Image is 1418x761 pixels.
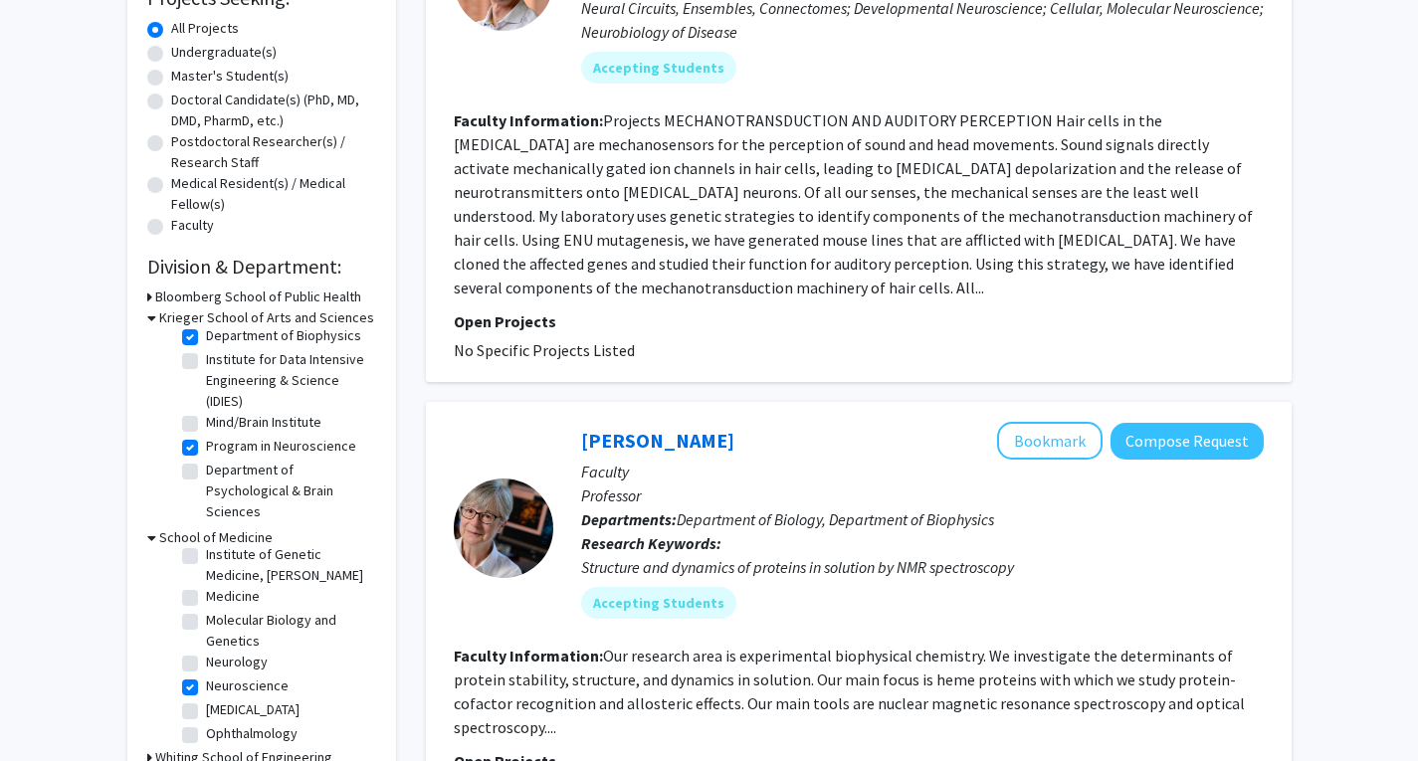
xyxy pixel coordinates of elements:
label: Institute for Data Intensive Engineering & Science (IDIES) [206,349,371,412]
label: Ophthalmology [206,723,298,744]
button: Add Juliette Lecomte to Bookmarks [997,422,1103,460]
p: Professor [581,483,1264,507]
label: All Projects [171,18,239,39]
mat-chip: Accepting Students [581,52,736,84]
label: Department of Psychological & Brain Sciences [206,460,371,522]
b: Faculty Information: [454,110,603,130]
button: Compose Request to Juliette Lecomte [1111,423,1264,460]
label: Master's Student(s) [171,66,289,87]
label: Institute of Genetic Medicine, [PERSON_NAME] [206,544,371,586]
label: Mind/Brain Institute [206,412,321,433]
b: Research Keywords: [581,533,721,553]
mat-chip: Accepting Students [581,587,736,619]
label: Molecular Biology and Genetics [206,610,371,652]
p: Faculty [581,460,1264,483]
fg-read-more: Projects MECHANOTRANSDUCTION AND AUDITORY PERCEPTION Hair cells in the [MEDICAL_DATA] are mechano... [454,110,1253,297]
label: Department of Biophysics [206,325,361,346]
h3: Krieger School of Arts and Sciences [159,307,374,328]
h3: Bloomberg School of Public Health [155,286,361,307]
h3: School of Medicine [159,527,273,548]
span: Department of Biology, Department of Biophysics [677,509,994,529]
div: Structure and dynamics of proteins in solution by NMR spectroscopy [581,555,1264,579]
h2: Division & Department: [147,255,376,279]
label: Neurology [206,652,268,672]
a: [PERSON_NAME] [581,428,734,453]
label: Undergraduate(s) [171,42,277,63]
label: Medical Resident(s) / Medical Fellow(s) [171,173,376,215]
label: Neuroscience [206,675,289,696]
p: Open Projects [454,309,1264,333]
label: Postdoctoral Researcher(s) / Research Staff [171,131,376,173]
label: Doctoral Candidate(s) (PhD, MD, DMD, PharmD, etc.) [171,90,376,131]
label: Program in Neuroscience [206,436,356,457]
label: Faculty [171,215,214,236]
b: Faculty Information: [454,646,603,666]
b: Departments: [581,509,677,529]
span: No Specific Projects Listed [454,340,635,360]
iframe: Chat [15,671,85,746]
fg-read-more: Our research area is experimental biophysical chemistry. We investigate the determinants of prote... [454,646,1245,737]
label: [MEDICAL_DATA] [206,699,300,720]
label: Medicine [206,586,260,607]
